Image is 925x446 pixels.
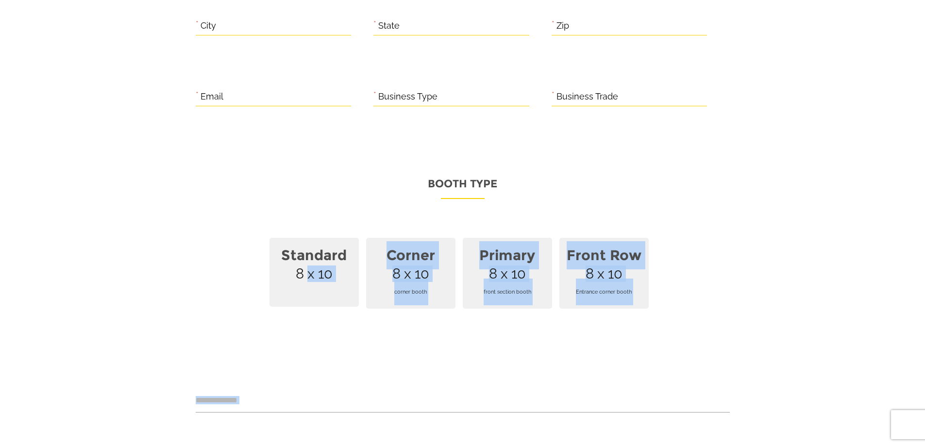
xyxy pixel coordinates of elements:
[378,18,400,33] label: State
[201,89,223,104] label: Email
[556,89,618,104] label: Business Trade
[463,238,552,309] span: 8 x 10
[378,89,437,104] label: Business Type
[565,241,643,269] strong: Front Row
[559,238,649,309] span: 8 x 10
[275,241,353,269] strong: Standard
[556,18,569,33] label: Zip
[201,18,216,33] label: City
[372,279,450,305] span: corner booth
[469,241,546,269] strong: Primary
[366,238,455,309] span: 8 x 10
[372,241,450,269] strong: Corner
[565,279,643,305] span: Entrance corner booth
[469,279,546,305] span: front section booth
[196,174,730,199] p: Booth Type
[269,238,359,307] span: 8 x 10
